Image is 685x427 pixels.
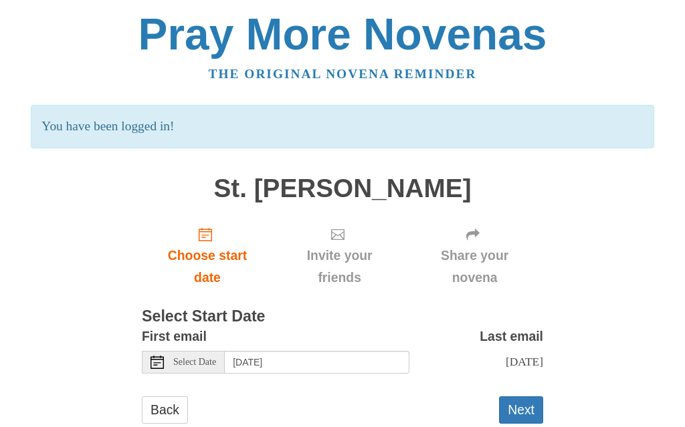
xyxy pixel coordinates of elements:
[286,245,393,289] span: Invite your friends
[142,216,273,295] a: Choose start date
[406,216,543,295] div: Click "Next" to confirm your start date first.
[419,245,530,289] span: Share your novena
[138,9,547,59] a: Pray More Novenas
[480,325,543,347] label: Last email
[173,358,216,367] span: Select Date
[142,308,543,325] h3: Select Start Date
[142,396,188,424] a: Back
[155,245,260,289] span: Choose start date
[142,174,543,203] h1: St. [PERSON_NAME]
[506,355,543,368] span: [DATE]
[499,396,543,424] button: Next
[273,216,406,295] div: Click "Next" to confirm your start date first.
[142,325,207,347] label: First email
[31,105,654,148] p: You have been logged in!
[209,67,477,81] a: The original novena reminder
